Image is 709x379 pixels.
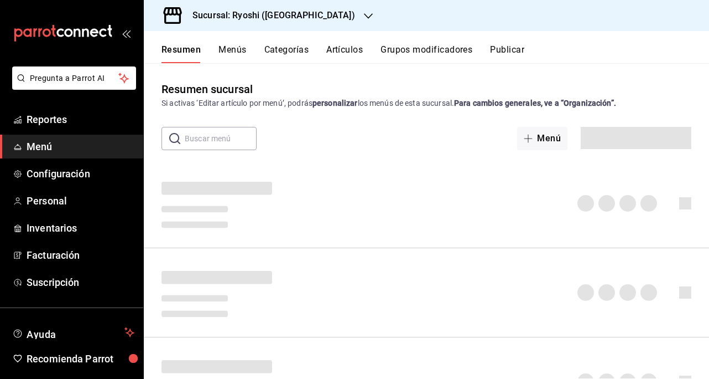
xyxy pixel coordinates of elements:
[161,44,201,63] button: Resumen
[161,98,691,109] div: Si activas ‘Editar artículo por menú’, podrás los menús de esta sucursal.
[27,193,134,208] span: Personal
[8,80,136,92] a: Pregunta a Parrot AI
[454,99,616,107] strong: Para cambios generales, ve a “Organización”.
[517,127,567,150] button: Menú
[27,275,134,290] span: Suscripción
[184,9,355,22] h3: Sucursal: Ryoshi ([GEOGRAPHIC_DATA])
[312,99,358,107] strong: personalizar
[326,44,363,63] button: Artículos
[27,221,134,235] span: Inventarios
[161,81,253,98] div: Resumen sucursal
[490,44,524,63] button: Publicar
[161,44,709,63] div: navigation tabs
[27,139,134,154] span: Menú
[27,351,134,366] span: Recomienda Parrot
[218,44,246,63] button: Menús
[185,127,257,150] input: Buscar menú
[30,73,119,84] span: Pregunta a Parrot AI
[27,166,134,181] span: Configuración
[27,248,134,263] span: Facturación
[264,44,309,63] button: Categorías
[380,44,472,63] button: Grupos modificadores
[12,66,136,90] button: Pregunta a Parrot AI
[27,112,134,127] span: Reportes
[122,29,131,38] button: open_drawer_menu
[27,326,120,339] span: Ayuda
